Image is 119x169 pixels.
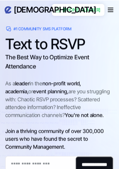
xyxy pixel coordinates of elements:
a: home [5,5,44,15]
span: non-profit world, academia, [5,80,81,95]
div: As a in the or are you struggling with: Chaotic RSVP processes? Scattered attendee information? I... [5,80,114,151]
div: #1 Community SMS Platform [14,26,71,32]
h3: The Best Way to Optimize Event Attendance [5,52,114,71]
h1: Text to RSVP [5,37,114,51]
span: You're not alone. [65,112,104,118]
span: event planning, [33,88,68,95]
a: [PHONE_NUMBER] [52,4,104,16]
h3: [DEMOGRAPHIC_DATA] [14,5,96,15]
span: Join a thriving community of over 300,000 users who have found the secret to Community Management. [5,128,104,150]
div: menu [106,6,114,14]
span: leader [15,80,29,87]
